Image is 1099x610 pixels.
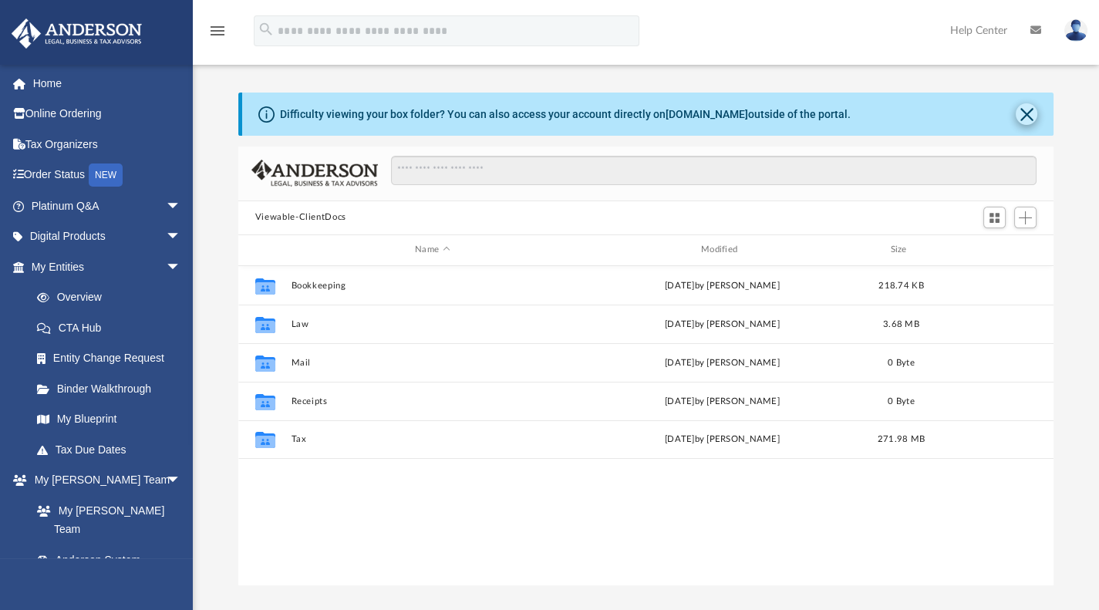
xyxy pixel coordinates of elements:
button: Bookkeeping [291,280,574,290]
div: Size [870,243,932,257]
button: Law [291,318,574,329]
span: 0 Byte [888,396,915,405]
a: Anderson System [22,544,197,575]
span: 0 Byte [888,358,915,366]
i: search [258,21,275,38]
button: Add [1014,207,1037,228]
i: menu [208,22,227,40]
div: [DATE] by [PERSON_NAME] [581,433,864,447]
button: Mail [291,357,574,367]
img: User Pic [1064,19,1087,42]
button: Receipts [291,396,574,406]
div: Modified [580,243,863,257]
span: 271.98 MB [878,435,925,443]
div: Difficulty viewing your box folder? You can also access your account directly on outside of the p... [280,106,851,123]
a: Digital Productsarrow_drop_down [11,221,204,252]
a: CTA Hub [22,312,204,343]
a: [DOMAIN_NAME] [666,108,748,120]
a: Overview [22,282,204,313]
div: NEW [89,163,123,187]
input: Search files and folders [391,156,1037,185]
a: Tax Organizers [11,129,204,160]
div: [DATE] by [PERSON_NAME] [581,356,864,369]
div: Name [290,243,573,257]
a: Entity Change Request [22,343,204,374]
button: Tax [291,434,574,444]
a: My Entitiesarrow_drop_down [11,251,204,282]
span: 3.68 MB [883,319,919,328]
span: arrow_drop_down [166,251,197,283]
button: Close [1016,103,1037,125]
a: menu [208,29,227,40]
span: arrow_drop_down [166,465,197,497]
div: id [939,243,1047,257]
a: Online Ordering [11,99,204,130]
div: grid [238,266,1053,586]
span: arrow_drop_down [166,190,197,222]
div: [DATE] by [PERSON_NAME] [581,394,864,408]
div: id [245,243,284,257]
a: Tax Due Dates [22,434,204,465]
a: My [PERSON_NAME] Team [22,495,189,544]
span: 218.74 KB [878,281,923,289]
button: Switch to Grid View [983,207,1006,228]
a: Binder Walkthrough [22,373,204,404]
div: [DATE] by [PERSON_NAME] [581,317,864,331]
a: Platinum Q&Aarrow_drop_down [11,190,204,221]
span: arrow_drop_down [166,221,197,253]
img: Anderson Advisors Platinum Portal [7,19,147,49]
button: Viewable-ClientDocs [255,211,346,224]
a: Home [11,68,204,99]
a: My [PERSON_NAME] Teamarrow_drop_down [11,465,197,496]
a: My Blueprint [22,404,197,435]
div: [DATE] by [PERSON_NAME] [581,278,864,292]
a: Order StatusNEW [11,160,204,191]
